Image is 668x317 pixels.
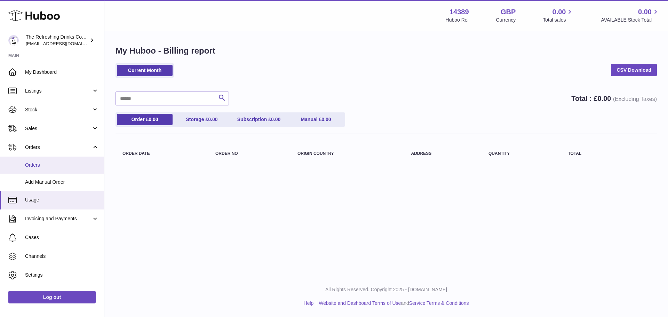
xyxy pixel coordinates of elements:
[496,17,516,23] div: Currency
[321,117,331,122] span: 0.00
[26,34,88,47] div: The Refreshing Drinks Company
[25,162,99,168] span: Orders
[304,300,314,306] a: Help
[208,117,217,122] span: 0.00
[543,7,574,23] a: 0.00 Total sales
[25,69,99,76] span: My Dashboard
[291,144,404,163] th: Origin Country
[601,17,660,23] span: AVAILABLE Stock Total
[8,35,19,46] img: internalAdmin-14389@internal.huboo.com
[25,234,99,241] span: Cases
[446,17,469,23] div: Huboo Ref
[501,7,516,17] strong: GBP
[561,144,623,163] th: Total
[601,7,660,23] a: 0.00 AVAILABLE Stock Total
[25,197,99,203] span: Usage
[174,114,230,125] a: Storage £0.00
[450,7,469,17] strong: 14389
[25,106,92,113] span: Stock
[25,179,99,185] span: Add Manual Order
[316,300,469,307] li: and
[117,114,173,125] a: Order £0.00
[611,64,657,76] a: CSV Download
[25,215,92,222] span: Invoicing and Payments
[613,96,657,102] span: (Excluding Taxes)
[319,300,401,306] a: Website and Dashboard Terms of Use
[116,45,657,56] h1: My Huboo - Billing report
[404,144,482,163] th: Address
[26,41,102,46] span: [EMAIL_ADDRESS][DOMAIN_NAME]
[110,286,662,293] p: All Rights Reserved. Copyright 2025 - [DOMAIN_NAME]
[271,117,280,122] span: 0.00
[25,272,99,278] span: Settings
[543,17,574,23] span: Total sales
[288,114,344,125] a: Manual £0.00
[25,144,92,151] span: Orders
[116,144,208,163] th: Order Date
[208,144,291,163] th: Order no
[117,65,173,76] a: Current Month
[25,125,92,132] span: Sales
[638,7,652,17] span: 0.00
[231,114,287,125] a: Subscription £0.00
[482,144,561,163] th: Quantity
[409,300,469,306] a: Service Terms & Conditions
[25,253,99,260] span: Channels
[571,95,657,102] strong: Total : £
[149,117,158,122] span: 0.00
[25,88,92,94] span: Listings
[552,7,566,17] span: 0.00
[598,95,611,102] span: 0.00
[8,291,96,303] a: Log out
